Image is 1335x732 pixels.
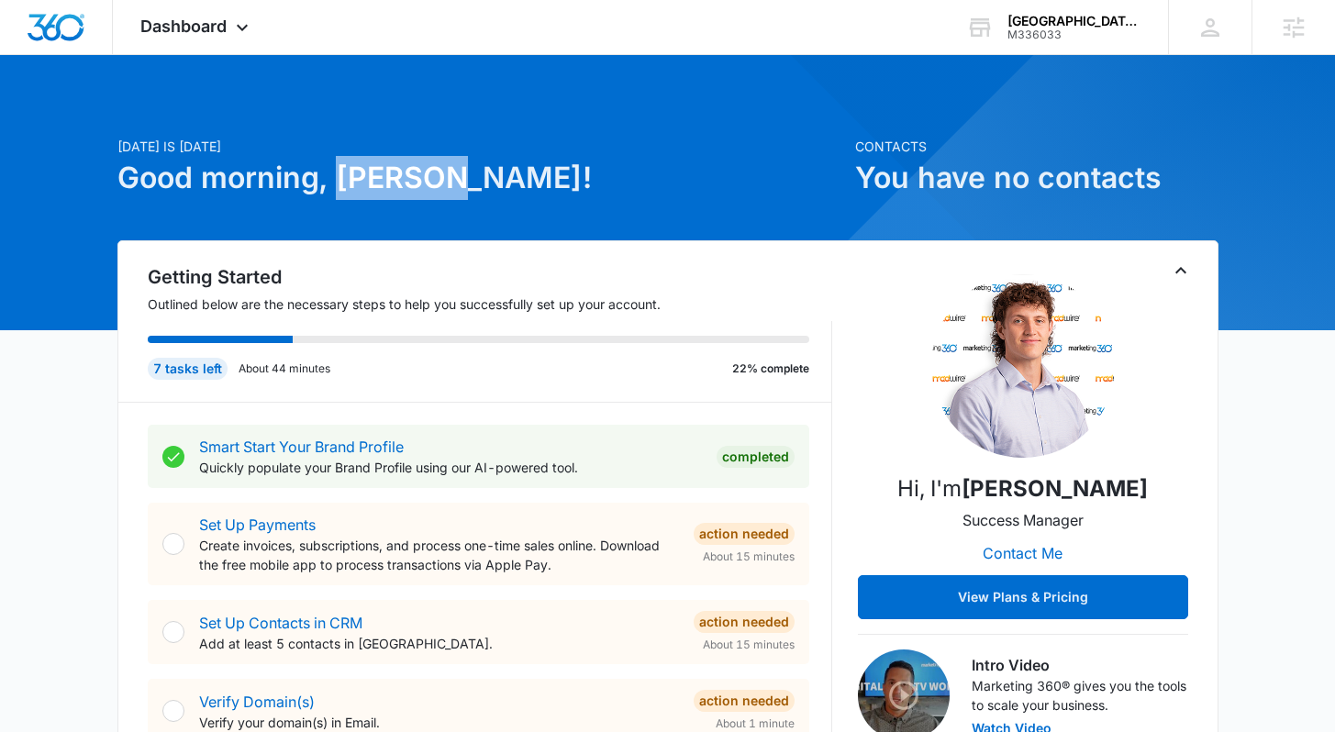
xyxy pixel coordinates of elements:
[148,358,228,380] div: 7 tasks left
[199,536,679,574] p: Create invoices, subscriptions, and process one-time sales online. Download the free mobile app t...
[703,637,795,653] span: About 15 minutes
[1007,28,1141,41] div: account id
[148,294,832,314] p: Outlined below are the necessary steps to help you successfully set up your account.
[199,614,362,632] a: Set Up Contacts in CRM
[858,575,1188,619] button: View Plans & Pricing
[694,523,795,545] div: Action Needed
[694,611,795,633] div: Action Needed
[148,263,832,291] h2: Getting Started
[239,360,330,377] p: About 44 minutes
[199,634,679,653] p: Add at least 5 contacts in [GEOGRAPHIC_DATA].
[716,715,795,732] span: About 1 minute
[855,156,1218,200] h1: You have no contacts
[717,446,795,468] div: Completed
[964,531,1081,575] button: Contact Me
[732,360,809,377] p: 22% complete
[962,475,1148,502] strong: [PERSON_NAME]
[117,156,844,200] h1: Good morning, [PERSON_NAME]!
[199,516,316,534] a: Set Up Payments
[140,17,227,36] span: Dashboard
[199,693,315,711] a: Verify Domain(s)
[962,509,1084,531] p: Success Manager
[199,713,679,732] p: Verify your domain(s) in Email.
[694,690,795,712] div: Action Needed
[855,137,1218,156] p: Contacts
[703,549,795,565] span: About 15 minutes
[199,438,404,456] a: Smart Start Your Brand Profile
[199,458,702,477] p: Quickly populate your Brand Profile using our AI-powered tool.
[931,274,1115,458] img: Cy Patterson
[897,472,1148,505] p: Hi, I'm
[1170,260,1192,282] button: Toggle Collapse
[972,676,1188,715] p: Marketing 360® gives you the tools to scale your business.
[1007,14,1141,28] div: account name
[972,654,1188,676] h3: Intro Video
[117,137,844,156] p: [DATE] is [DATE]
